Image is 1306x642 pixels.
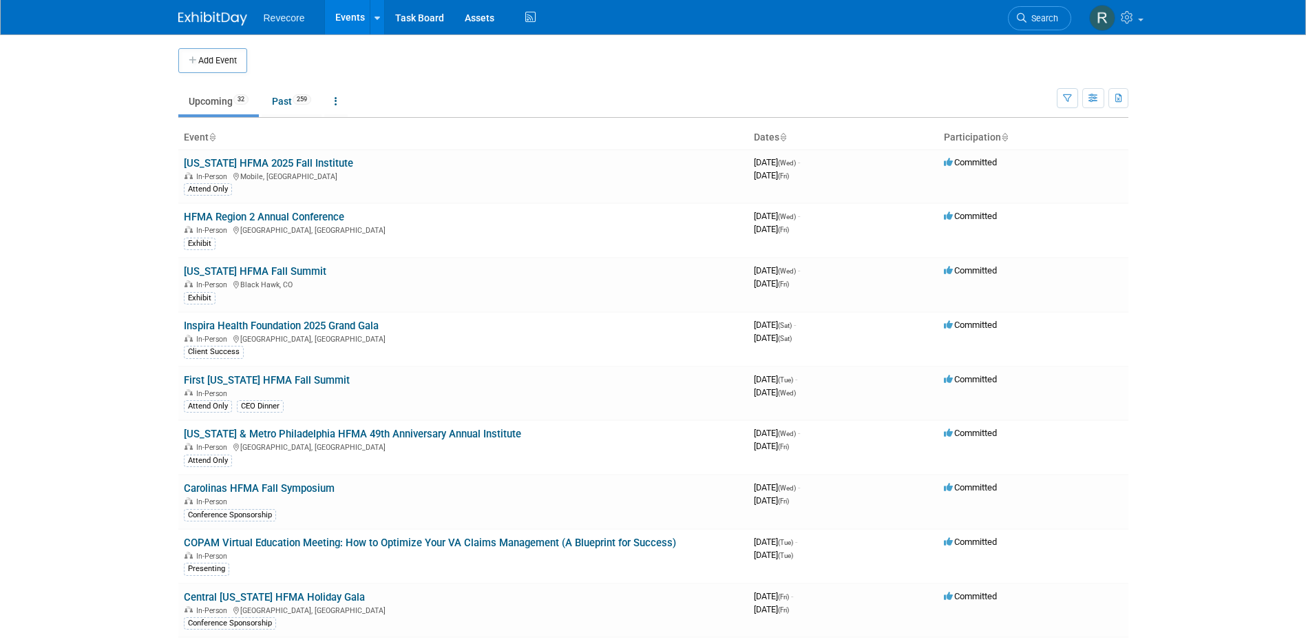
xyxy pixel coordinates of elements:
span: Revecore [264,12,305,23]
a: Sort by Start Date [779,132,786,143]
a: [US_STATE] HFMA Fall Summit [184,265,326,278]
img: In-Person Event [185,335,193,342]
img: In-Person Event [185,497,193,504]
img: In-Person Event [185,552,193,559]
span: In-Person [196,389,231,398]
span: (Sat) [778,322,792,329]
span: [DATE] [754,428,800,438]
span: - [798,157,800,167]
span: (Fri) [778,443,789,451]
span: Committed [944,428,997,438]
span: - [798,211,800,221]
span: [DATE] [754,604,789,614]
span: [DATE] [754,211,800,221]
th: Dates [748,126,938,149]
a: Inspira Health Foundation 2025 Grand Gala [184,320,379,332]
span: In-Person [196,280,231,289]
a: HFMA Region 2 Annual Conference [184,211,344,223]
span: - [795,537,797,547]
span: 259 [293,94,311,105]
div: Mobile, [GEOGRAPHIC_DATA] [184,170,743,181]
th: Event [178,126,748,149]
img: In-Person Event [185,172,193,179]
span: (Wed) [778,389,796,397]
span: Committed [944,157,997,167]
span: [DATE] [754,265,800,276]
img: In-Person Event [185,226,193,233]
span: [DATE] [754,224,789,234]
span: - [798,428,800,438]
span: (Sat) [778,335,792,342]
img: Rachael Sires [1089,5,1115,31]
span: (Tue) [778,376,793,384]
span: In-Person [196,497,231,506]
div: Attend Only [184,183,232,196]
div: Black Hawk, CO [184,278,743,289]
span: [DATE] [754,374,797,384]
span: - [798,482,800,493]
a: Upcoming32 [178,88,259,114]
span: - [795,374,797,384]
span: In-Person [196,335,231,344]
img: In-Person Event [185,280,193,287]
span: 32 [233,94,249,105]
div: Exhibit [184,292,215,304]
a: First [US_STATE] HFMA Fall Summit [184,374,350,386]
span: (Wed) [778,267,796,275]
span: - [794,320,796,330]
span: Committed [944,537,997,547]
img: In-Person Event [185,606,193,613]
span: (Fri) [778,606,789,614]
div: [GEOGRAPHIC_DATA], [GEOGRAPHIC_DATA] [184,604,743,615]
a: [US_STATE] & Metro Philadelphia HFMA 49th Anniversary Annual Institute [184,428,521,440]
img: In-Person Event [185,443,193,450]
div: Presenting [184,563,229,575]
a: Past259 [262,88,322,114]
span: [DATE] [754,495,789,506]
div: [GEOGRAPHIC_DATA], [GEOGRAPHIC_DATA] [184,441,743,452]
span: [DATE] [754,320,796,330]
span: Committed [944,374,997,384]
div: Client Success [184,346,244,358]
span: Search [1026,13,1058,23]
span: Committed [944,591,997,601]
span: [DATE] [754,537,797,547]
img: In-Person Event [185,389,193,396]
span: (Tue) [778,552,793,559]
div: Exhibit [184,238,215,250]
div: Conference Sponsorship [184,617,276,630]
div: [GEOGRAPHIC_DATA], [GEOGRAPHIC_DATA] [184,224,743,235]
span: [DATE] [754,550,793,560]
span: In-Person [196,552,231,561]
span: (Fri) [778,172,789,180]
span: (Wed) [778,159,796,167]
span: (Fri) [778,593,789,601]
span: (Tue) [778,539,793,546]
span: [DATE] [754,387,796,397]
span: (Fri) [778,280,789,288]
a: [US_STATE] HFMA 2025 Fall Institute [184,157,353,169]
img: ExhibitDay [178,12,247,25]
div: CEO Dinner [237,400,284,413]
span: In-Person [196,606,231,615]
div: Attend Only [184,455,232,467]
a: Search [1008,6,1071,30]
span: Committed [944,211,997,221]
span: (Fri) [778,226,789,234]
span: [DATE] [754,333,792,343]
a: Carolinas HFMA Fall Symposium [184,482,335,495]
span: Committed [944,320,997,330]
span: (Wed) [778,430,796,437]
span: [DATE] [754,157,800,167]
span: [DATE] [754,278,789,289]
span: - [798,265,800,276]
div: [GEOGRAPHIC_DATA], [GEOGRAPHIC_DATA] [184,333,743,344]
span: In-Person [196,226,231,235]
th: Participation [938,126,1128,149]
button: Add Event [178,48,247,73]
a: COPAM Virtual Education Meeting: How to Optimize Your VA Claims Management (A Blueprint for Success) [184,537,676,549]
a: Central [US_STATE] HFMA Holiday Gala [184,591,365,603]
span: (Wed) [778,213,796,220]
div: Conference Sponsorship [184,509,276,521]
span: [DATE] [754,591,793,601]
